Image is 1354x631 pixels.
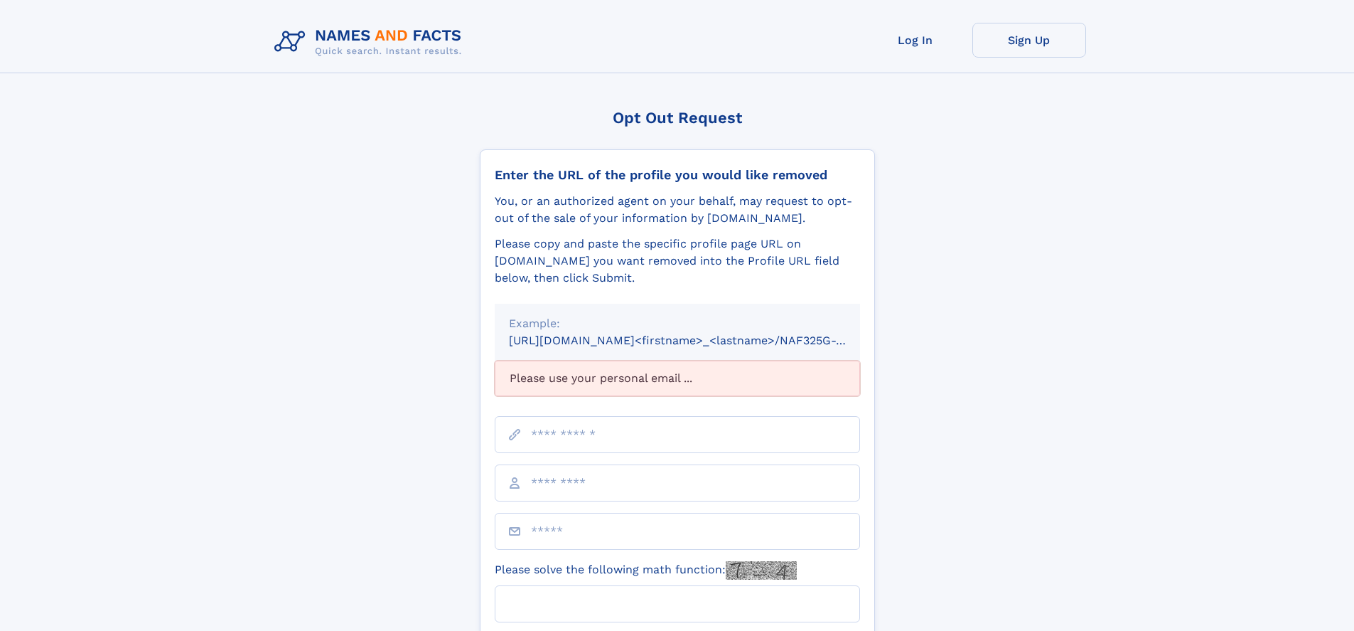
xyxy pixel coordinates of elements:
a: Log In [859,23,972,58]
label: Please solve the following math function: [495,561,797,580]
div: Example: [509,315,846,332]
small: [URL][DOMAIN_NAME]<firstname>_<lastname>/NAF325G-xxxxxxxx [509,334,887,347]
div: Opt Out Request [480,109,875,127]
div: Please copy and paste the specific profile page URL on [DOMAIN_NAME] you want removed into the Pr... [495,235,860,287]
div: Please use your personal email ... [495,361,860,396]
div: Enter the URL of the profile you would like removed [495,167,860,183]
div: You, or an authorized agent on your behalf, may request to opt-out of the sale of your informatio... [495,193,860,227]
a: Sign Up [972,23,1086,58]
img: Logo Names and Facts [269,23,473,61]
